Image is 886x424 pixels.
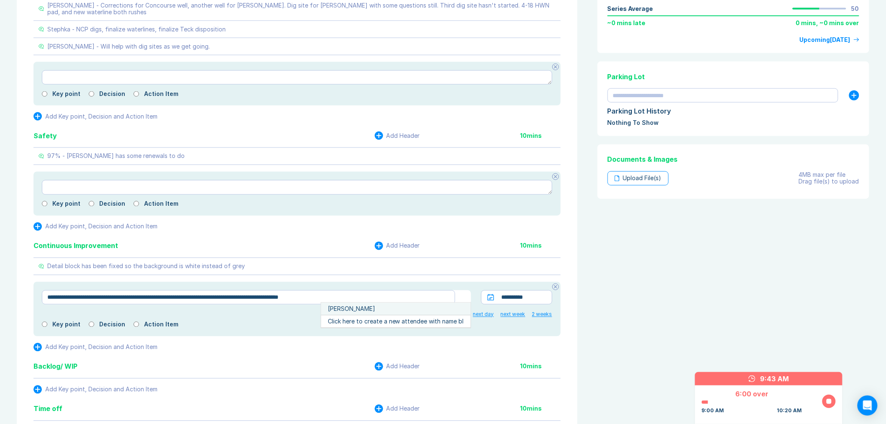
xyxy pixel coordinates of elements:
div: Add Header [386,363,420,370]
label: Action Item [144,321,178,328]
label: Decision [99,321,125,328]
div: 10 mins [520,243,561,249]
div: Safety [33,131,57,141]
div: Add Key point, Decision and Action Item [45,386,157,393]
div: Time off [33,404,62,414]
div: Open Intercom Messenger [858,396,878,416]
div: Add Header [386,132,420,139]
div: Series Average [608,5,653,12]
label: Decision [99,201,125,207]
div: 50 [851,5,859,12]
div: 2 weeks [532,311,552,318]
div: Click here to create a new attendee with name bl [328,317,464,326]
div: next week [501,311,525,318]
div: Drag file(s) to upload [799,178,859,185]
button: Add Key point, Decision and Action Item [33,112,157,121]
div: 9:00 AM [702,407,724,414]
label: Action Item [144,90,178,97]
div: Add Key point, Decision and Action Item [45,113,157,120]
div: 10 mins [520,363,561,370]
div: [PERSON_NAME] - Will help with dig sites as we get going. [47,43,210,50]
div: Stephka - NCP digs, finalize waterlines, finalize Teck disposition [47,26,226,33]
div: Upload File(s) [608,171,669,186]
button: Add Key point, Decision and Action Item [33,222,157,231]
button: Add Header [375,405,420,413]
div: Documents & Images [608,155,859,165]
div: 10:20 AM [777,407,802,414]
div: 10 mins [520,132,561,139]
div: Add Header [386,406,420,412]
label: Action Item [144,201,178,207]
div: 10 mins [520,406,561,412]
label: Decision [99,90,125,97]
div: Backlog/ WIP [33,362,77,372]
a: Upcoming[DATE] [800,36,859,43]
li: [PERSON_NAME] [321,303,471,315]
label: Key point [52,90,80,97]
div: Detail block has been fixed so the background is white instead of grey [47,263,245,270]
div: ~ 0 mins late [608,20,646,26]
div: Continuous Improvement [33,241,118,251]
div: Parking Lot History [608,106,859,116]
div: 4MB max per file [799,172,859,178]
div: 0 mins , ~ 0 mins over [796,20,859,26]
div: 97% - [PERSON_NAME] has some renewals to do [47,153,185,160]
div: Add Key point, Decision and Action Item [45,223,157,230]
button: Add Header [375,132,420,140]
button: Add Key point, Decision and Action Item [33,385,157,394]
label: Key point [52,201,80,207]
button: Add Header [375,242,420,250]
div: 6:00 over [702,389,802,399]
button: Add Header [375,362,420,371]
ul: Suggested users for mention [321,302,471,328]
div: Nothing To Show [608,119,859,126]
div: next day [473,311,494,318]
label: Key point [52,321,80,328]
div: Add Key point, Decision and Action Item [45,344,157,351]
button: Add Key point, Decision and Action Item [33,343,157,352]
div: [PERSON_NAME] - Corrections for Concourse well, another well for [PERSON_NAME]. Dig site for [PER... [47,2,556,16]
div: 9:43 AM [760,374,789,384]
div: Add Header [386,243,420,249]
div: Upcoming [DATE] [800,36,850,43]
div: Parking Lot [608,72,859,82]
